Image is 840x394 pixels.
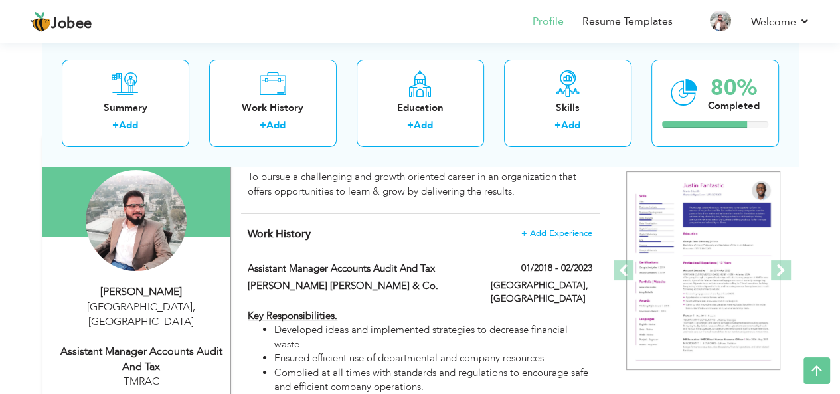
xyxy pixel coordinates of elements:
u: Key Responsibilities. [248,309,337,322]
label: Assistant Manager Accounts Audit and Tax [248,262,471,276]
span: + Add Experience [521,229,592,238]
div: Skills [515,101,621,115]
div: To pursue a challenging and growth oriented career in an organization that offers opportunities t... [248,170,592,199]
a: Add [266,119,286,132]
img: Abrar Jamil [86,170,187,271]
div: [GEOGRAPHIC_DATA] [GEOGRAPHIC_DATA] [52,300,230,330]
div: 80% [708,77,760,99]
h4: This helps to show the companies you have worked for. [248,227,592,241]
label: [GEOGRAPHIC_DATA], [GEOGRAPHIC_DATA] [491,279,592,306]
li: Developed ideas and implemented strategies to decrease financial waste. [274,323,592,351]
label: [PERSON_NAME] [PERSON_NAME] & Co. [248,279,471,293]
div: Work History [220,101,326,115]
span: Work History [248,227,311,241]
label: + [112,119,119,133]
div: TMRAC [52,374,230,389]
a: Add [119,119,138,132]
label: + [407,119,414,133]
a: Welcome [751,14,810,30]
label: + [554,119,561,133]
a: Add [414,119,433,132]
img: Profile Img [710,10,731,31]
div: Completed [708,99,760,113]
img: jobee.io [30,11,51,33]
div: Education [367,101,473,115]
div: Assistant Manager Accounts Audit and Tax [52,344,230,375]
div: [PERSON_NAME] [52,284,230,300]
span: Jobee [51,17,92,31]
span: , [193,300,195,314]
a: Resume Templates [582,14,673,29]
label: + [260,119,266,133]
a: Jobee [30,11,92,33]
a: Add [561,119,580,132]
li: Ensured efficient use of departmental and company resources. [274,351,592,365]
a: Profile [533,14,564,29]
label: 01/2018 - 02/2023 [521,262,592,275]
div: Summary [72,101,179,115]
